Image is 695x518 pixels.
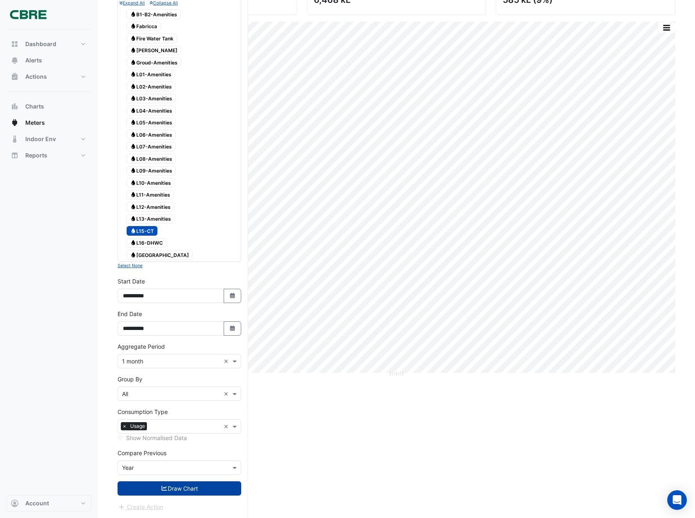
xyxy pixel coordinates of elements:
span: Indoor Env [25,135,56,143]
span: Reports [25,151,47,159]
label: Show Normalised Data [126,434,187,442]
fa-icon: Water [130,59,136,65]
fa-icon: Water [130,252,136,258]
fa-icon: Select Date [229,292,236,299]
button: Alerts [7,52,91,69]
small: Expand All [120,0,145,6]
label: Compare Previous [118,449,167,457]
span: L09-Amenities [127,166,176,176]
span: L07-Amenities [127,142,175,152]
app-icon: Dashboard [11,40,19,48]
app-icon: Meters [11,119,19,127]
span: [GEOGRAPHIC_DATA] [127,250,193,260]
app-icon: Reports [11,151,19,159]
span: L12-Amenities [127,202,174,212]
span: L05-Amenities [127,118,176,128]
fa-icon: Water [130,11,136,17]
label: End Date [118,310,142,318]
span: L02-Amenities [127,82,175,91]
span: Usage [128,422,147,430]
fa-icon: Water [130,240,136,246]
fa-icon: Water [130,131,136,137]
button: Reports [7,147,91,164]
small: Select None [118,263,142,268]
fa-icon: Water [130,83,136,89]
button: Indoor Env [7,131,91,147]
fa-icon: Water [130,107,136,113]
span: Account [25,499,49,507]
span: Actions [25,73,47,81]
app-escalated-ticket-create-button: Please draw the charts first [118,503,164,510]
span: Dashboard [25,40,56,48]
span: Charts [25,102,44,111]
span: Alerts [25,56,42,64]
span: L16-DHWC [127,238,167,248]
label: Start Date [118,277,145,286]
img: Company Logo [10,7,47,23]
label: Group By [118,375,142,383]
fa-icon: Select Date [229,325,236,332]
label: Consumption Type [118,407,168,416]
span: L11-Amenities [127,190,174,200]
fa-icon: Water [130,144,136,150]
span: L13-Amenities [127,214,175,224]
span: L15-CT [127,226,158,236]
fa-icon: Water [130,216,136,222]
app-icon: Actions [11,73,19,81]
fa-icon: Water [130,168,136,174]
span: B1-B2-Amenities [127,9,181,19]
button: Account [7,495,91,511]
span: [PERSON_NAME] [127,46,181,55]
button: Charts [7,98,91,115]
button: Dashboard [7,36,91,52]
span: L03-Amenities [127,94,176,104]
fa-icon: Water [130,95,136,102]
span: Clear [224,357,231,365]
label: Aggregate Period [118,342,165,351]
span: L01-Amenities [127,70,175,80]
fa-icon: Water [130,228,136,234]
app-icon: Indoor Env [11,135,19,143]
app-icon: Alerts [11,56,19,64]
button: Select None [118,262,142,269]
span: Clear [224,390,231,398]
fa-icon: Water [130,155,136,162]
fa-icon: Water [130,71,136,77]
span: L04-Amenities [127,106,176,115]
span: × [121,422,128,430]
button: More Options [658,22,675,33]
button: Actions [7,69,91,85]
small: Collapse All [150,0,178,6]
span: Fabricca [127,22,161,31]
fa-icon: Water [130,179,136,186]
fa-icon: Water [130,120,136,126]
span: L08-Amenities [127,154,176,164]
button: Meters [7,115,91,131]
app-icon: Charts [11,102,19,111]
fa-icon: Water [130,204,136,210]
div: Selected meters/streams do not support normalisation [118,434,241,442]
fa-icon: Water [130,47,136,53]
span: L06-Amenities [127,130,176,139]
span: Fire Water Tank [127,33,177,43]
span: Meters [25,119,45,127]
fa-icon: Water [130,35,136,41]
fa-icon: Water [130,192,136,198]
button: Draw Chart [118,481,241,496]
div: Open Intercom Messenger [667,490,687,510]
span: Groud-Amenities [127,58,181,67]
fa-icon: Water [130,23,136,29]
span: L10-Amenities [127,178,175,188]
span: Clear [224,422,231,431]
